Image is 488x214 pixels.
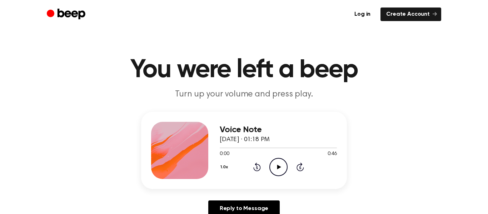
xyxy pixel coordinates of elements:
h1: You were left a beep [61,57,427,83]
span: 0:46 [328,150,337,158]
button: 1.0x [220,161,231,173]
p: Turn up your volume and press play. [107,89,381,100]
a: Beep [47,8,87,21]
h3: Voice Note [220,125,337,135]
span: 0:00 [220,150,229,158]
span: [DATE] · 01:18 PM [220,136,270,143]
a: Create Account [380,8,441,21]
a: Log in [349,8,376,21]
